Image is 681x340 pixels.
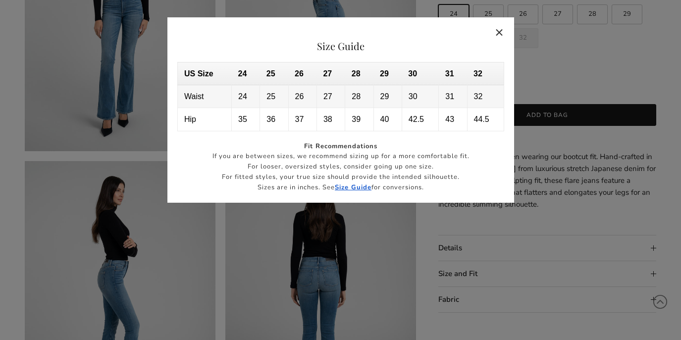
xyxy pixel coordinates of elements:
a: Size Guide [335,183,371,192]
td: 31 [438,85,467,108]
span: Fit Recommendations [304,142,377,151]
button: Close [488,21,511,44]
th: 32 [467,62,504,85]
td: Hip [177,108,231,131]
th: US Size [177,62,231,85]
td: 25 [260,85,288,108]
p: For looser, oversized styles, consider going up one size. [177,162,504,172]
td: 36 [260,108,288,131]
td: 28 [345,85,373,108]
td: 30 [402,85,438,108]
td: Waist [177,85,231,108]
th: 31 [438,62,467,85]
th: 28 [345,62,373,85]
h2: Size Guide [177,40,504,52]
td: 27 [316,85,345,108]
th: 24 [231,62,260,85]
p: Sizes are in inches. See for conversions. [177,182,504,193]
td: 32 [467,85,504,108]
td: 37 [288,108,316,131]
td: 35 [231,108,260,131]
td: 24 [231,85,260,108]
td: 40 [373,108,402,131]
td: 29 [373,85,402,108]
td: 44.5 [467,108,504,131]
p: If you are between sizes, we recommend sizing up for a more comfortable fit. [177,151,504,162]
td: 26 [288,85,316,108]
th: 29 [373,62,402,85]
td: 38 [316,108,345,131]
td: 42.5 [402,108,438,131]
td: 39 [345,108,373,131]
th: 26 [288,62,316,85]
td: 43 [438,108,467,131]
th: 27 [316,62,345,85]
th: 30 [402,62,438,85]
th: 25 [260,62,288,85]
p: For fitted styles, your true size should provide the intended silhouette. [177,172,504,182]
